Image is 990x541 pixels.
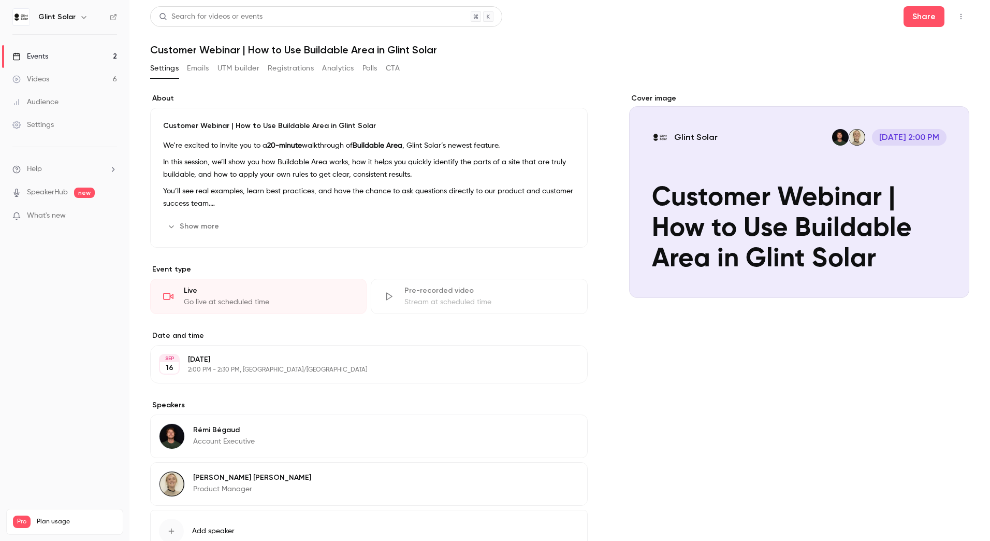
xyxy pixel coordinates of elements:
[150,279,367,314] div: LiveGo live at scheduled time
[13,516,31,528] span: Pro
[27,210,66,221] span: What's new
[74,188,95,198] span: new
[160,355,179,362] div: SEP
[188,366,533,374] p: 2:00 PM - 2:30 PM, [GEOGRAPHIC_DATA]/[GEOGRAPHIC_DATA]
[38,12,76,22] h6: Glint Solar
[159,472,184,496] img: Kersten Williams
[163,185,575,210] p: You’ll see real examples, learn best practices, and have the chance to ask questions directly to ...
[188,354,533,365] p: [DATE]
[184,286,354,296] div: Live
[37,518,117,526] span: Plan usage
[163,139,575,152] p: We’re excited to invite you to a walkthrough of , Glint Solar’s newest feature.
[150,331,588,341] label: Date and time
[193,436,255,447] p: Account Executive
[12,97,59,107] div: Audience
[193,484,311,494] p: Product Manager
[150,400,588,410] label: Speakers
[27,164,42,175] span: Help
[629,93,969,104] label: Cover image
[217,60,259,77] button: UTM builder
[159,424,184,449] img: Rémi Bégaud
[163,156,575,181] p: In this session, we’ll show you how Buildable Area works, how it helps you quickly identify the p...
[150,60,179,77] button: Settings
[105,211,117,221] iframe: Noticeable Trigger
[904,6,944,27] button: Share
[166,363,173,373] p: 16
[192,526,235,536] span: Add speaker
[159,11,263,22] div: Search for videos or events
[268,60,314,77] button: Registrations
[163,218,225,235] button: Show more
[12,164,117,175] li: help-dropdown-opener
[150,44,969,56] h1: Customer Webinar | How to Use Buildable Area in Glint Solar
[187,60,209,77] button: Emails
[163,121,575,131] p: Customer Webinar | How to Use Buildable Area in Glint Solar
[371,279,587,314] div: Pre-recorded videoStream at scheduled time
[12,51,48,62] div: Events
[150,462,588,506] div: Kersten Williams[PERSON_NAME] [PERSON_NAME]Product Manager
[12,74,49,84] div: Videos
[193,473,311,483] p: [PERSON_NAME] [PERSON_NAME]
[150,93,588,104] label: About
[184,297,354,307] div: Go live at scheduled time
[353,142,402,149] strong: Buildable Area
[13,9,30,25] img: Glint Solar
[362,60,377,77] button: Polls
[404,297,574,307] div: Stream at scheduled time
[322,60,354,77] button: Analytics
[12,120,54,130] div: Settings
[386,60,400,77] button: CTA
[27,187,68,198] a: SpeakerHub
[150,415,588,458] div: Rémi BégaudRémi BégaudAccount Executive
[193,425,255,435] p: Rémi Bégaud
[267,142,302,149] strong: 20-minute
[150,264,588,275] p: Event type
[629,93,969,298] section: Cover image
[404,286,574,296] div: Pre-recorded video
